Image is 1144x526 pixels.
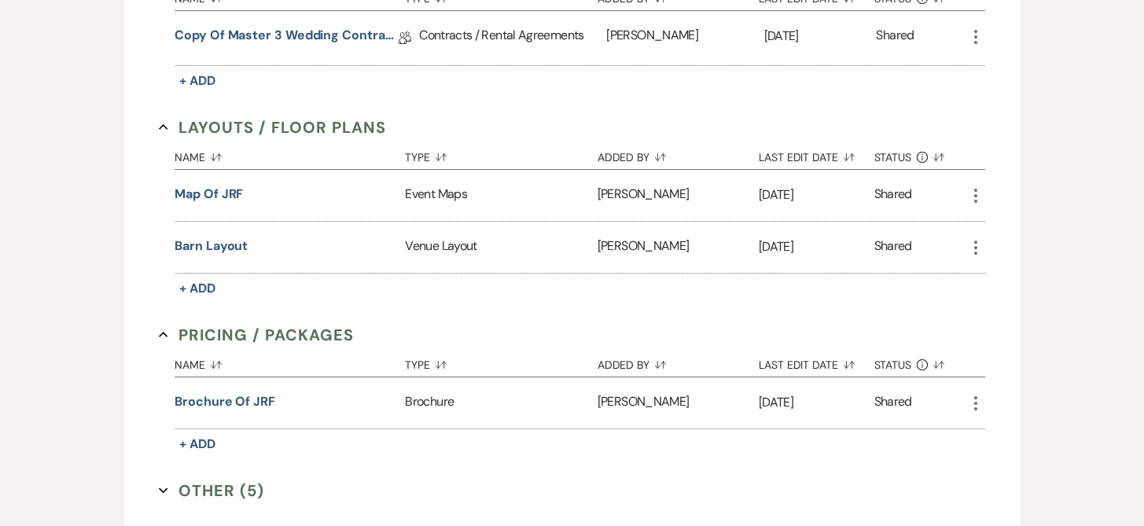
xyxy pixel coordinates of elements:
[419,11,606,65] div: Contracts / Rental Agreements
[759,392,874,413] p: [DATE]
[175,26,399,50] a: Copy of Master 3 Wedding Contract Over 50 With Rentals Included
[175,139,405,169] button: Name
[175,347,405,377] button: Name
[874,392,912,414] div: Shared
[759,139,874,169] button: Last Edit Date
[405,347,597,377] button: Type
[874,152,912,163] span: Status
[175,70,220,92] button: + Add
[874,237,912,258] div: Shared
[179,72,215,89] span: + Add
[759,185,874,205] p: [DATE]
[405,222,597,273] div: Venue Layout
[175,392,275,411] button: Brochure of JRF
[179,280,215,296] span: + Add
[598,170,759,221] div: [PERSON_NAME]
[759,347,874,377] button: Last Edit Date
[159,479,264,502] button: Other (5)
[876,26,914,50] div: Shared
[874,359,912,370] span: Status
[175,278,220,300] button: + Add
[175,185,243,204] button: Map of JRF
[175,237,248,256] button: Barn Layout
[759,237,874,257] p: [DATE]
[598,347,759,377] button: Added By
[606,11,763,65] div: [PERSON_NAME]
[874,347,966,377] button: Status
[598,377,759,429] div: [PERSON_NAME]
[764,26,877,46] p: [DATE]
[179,436,215,452] span: + Add
[405,139,597,169] button: Type
[159,116,386,139] button: Layouts / Floor Plans
[598,222,759,273] div: [PERSON_NAME]
[405,170,597,221] div: Event Maps
[874,185,912,206] div: Shared
[159,323,354,347] button: Pricing / Packages
[175,433,220,455] button: + Add
[405,377,597,429] div: Brochure
[874,139,966,169] button: Status
[598,139,759,169] button: Added By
